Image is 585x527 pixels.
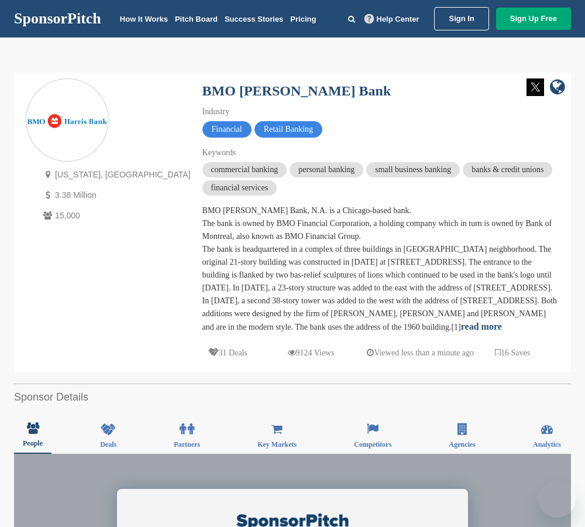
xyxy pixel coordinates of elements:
span: Retail Banking [254,121,322,138]
iframe: Button to launch messaging window [538,480,576,518]
span: Competitors [354,441,391,448]
p: 16 Saves [495,345,530,360]
span: Financial [202,121,252,138]
a: BMO [PERSON_NAME] Bank [202,83,391,98]
span: financial services [202,180,277,196]
div: BMO [PERSON_NAME] Bank, N.A. is a Chicago-based bank. The bank is owned by BMO Financial Corporat... [202,204,559,334]
span: Key Markets [257,441,297,448]
span: small business banking [366,162,460,177]
span: People [23,440,43,447]
p: 9124 Views [288,345,335,360]
div: Keywords [202,146,559,159]
p: Viewed less than a minute ago [367,345,474,360]
span: banks & credit unions [463,162,552,177]
a: read more [461,321,502,331]
p: 31 Deals [208,345,247,360]
a: company link [550,78,565,98]
a: SponsorPitch [14,11,101,26]
span: Partners [174,441,200,448]
img: Sponsorpitch & BMO Harris Bank [26,112,108,130]
div: Industry [202,105,559,118]
span: Analytics [533,441,561,448]
span: commercial banking [202,162,287,177]
span: personal banking [290,162,363,177]
span: Agencies [449,441,475,448]
p: 3.38 Million [40,188,191,203]
a: Sign Up Free [496,8,571,30]
p: [US_STATE], [GEOGRAPHIC_DATA] [40,167,191,182]
a: Help Center [362,12,422,26]
a: Sign In [434,7,488,30]
a: Success Stories [225,15,283,23]
img: Twitter white [526,78,544,96]
span: Deals [100,441,116,448]
a: Pricing [290,15,316,23]
p: 15,000 [40,208,191,223]
h2: Sponsor Details [14,389,571,405]
a: Pitch Board [175,15,218,23]
a: How It Works [120,15,168,23]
